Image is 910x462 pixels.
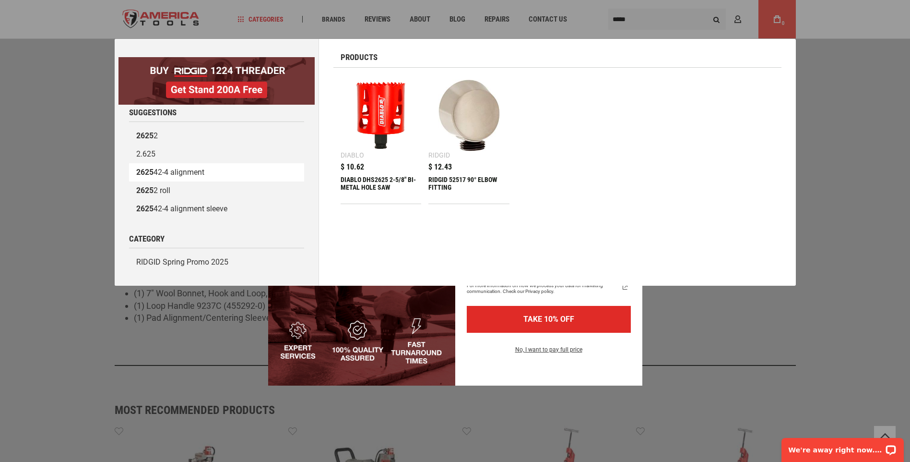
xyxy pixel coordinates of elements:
b: 2625 [136,204,154,213]
a: 262542-4 alignment [129,163,304,182]
span: For more information on how we process your data for marketing communication. Check our Privacy p... [467,283,619,294]
img: RIDGID 52517 90° ELBOW FITTING [433,80,505,151]
b: 2625 [136,168,154,177]
iframe: LiveChat chat widget [775,432,910,462]
div: RIDGID 52517 90° ELBOW FITTING [428,176,509,199]
button: No, I want to pay full price [508,344,590,361]
a: BOGO: Buy RIDGID® 1224 Threader, Get Stand 200A Free! [118,57,315,64]
span: Products [341,53,378,61]
span: $ 12.43 [428,163,452,171]
a: 26252 roll [129,182,304,200]
span: Category [129,235,165,243]
div: Diablo [341,152,364,158]
a: 26252 [129,127,304,145]
a: RIDGID Spring Promo 2025 [129,253,304,271]
a: Read our Privacy Policy [619,281,631,293]
svg: link icon [619,281,631,293]
a: DIABLO DHS2625 2-5/8 Diablo $ 10.62 DIABLO DHS2625 2-5/8" BI-METAL HOLE SAW [341,75,422,204]
b: 2625 [136,186,154,195]
a: 262542-4 alignment sleeve [129,200,304,218]
div: DIABLO DHS2625 2-5/8 [341,176,422,199]
b: 2625 [136,131,154,140]
a: 2.625 [129,145,304,163]
button: TAKE 10% OFF [467,306,631,332]
div: Ridgid [428,152,450,158]
img: DIABLO DHS2625 2-5/8 [345,80,417,151]
span: $ 10.62 [341,163,364,171]
img: BOGO: Buy RIDGID® 1224 Threader, Get Stand 200A Free! [118,57,315,105]
a: RIDGID 52517 90° ELBOW FITTING Ridgid $ 12.43 RIDGID 52517 90° ELBOW FITTING [428,75,509,204]
span: Suggestions [129,109,177,117]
